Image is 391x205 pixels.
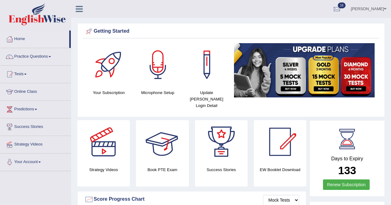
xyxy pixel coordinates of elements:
a: Success Stories [0,118,71,134]
h4: Book PTE Exam [136,166,189,173]
h4: Success Stories [195,166,248,173]
h4: Microphone Setup [136,89,179,96]
b: 133 [338,164,356,176]
img: small5.jpg [234,43,375,97]
div: Score Progress Chart [84,195,299,204]
a: Renew Subscription [323,179,370,190]
h4: Days to Expiry [317,156,378,162]
a: Your Account [0,154,71,169]
h4: EW Booklet Download [254,166,306,173]
a: Online Class [0,83,71,99]
h4: Strategy Videos [77,166,130,173]
a: Tests [0,66,71,81]
a: Practice Questions [0,48,71,64]
a: Home [0,31,69,46]
span: 16 [338,2,346,8]
a: Strategy Videos [0,136,71,151]
div: Getting Started [84,27,378,36]
a: Predictions [0,101,71,116]
h4: Update [PERSON_NAME] Login Detail [185,89,228,109]
h4: Your Subscription [87,89,130,96]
